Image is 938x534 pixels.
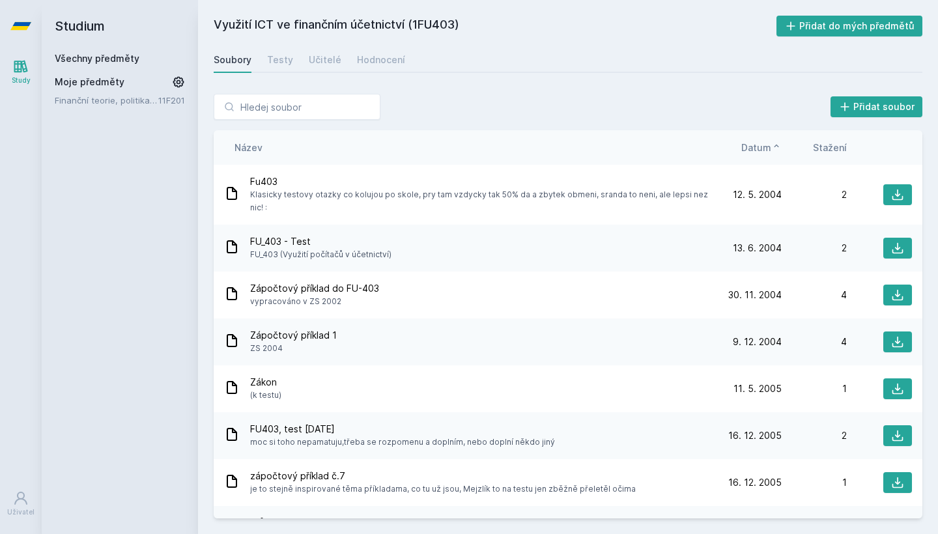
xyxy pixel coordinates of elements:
[250,235,391,248] span: FU_403 - Test
[250,295,379,308] span: vypracováno v ZS 2002
[250,389,281,402] span: (k testu)
[250,175,711,188] span: Fu403
[267,47,293,73] a: Testy
[733,242,782,255] span: 13. 6. 2004
[782,429,847,442] div: 2
[728,429,782,442] span: 16. 12. 2005
[782,188,847,201] div: 2
[733,188,782,201] span: 12. 5. 2004
[3,484,39,524] a: Uživatel
[782,476,847,489] div: 1
[3,52,39,92] a: Study
[776,16,923,36] button: Přidat do mých předmětů
[55,76,124,89] span: Moje předměty
[158,95,185,105] a: 11F201
[728,288,782,302] span: 30. 11. 2004
[250,188,711,214] span: Klasicky testovy otazky co kolujou po skole, pry tam vzdycky tak 50% da a zbytek obmeni, sranda t...
[813,141,847,154] button: Stažení
[357,53,405,66] div: Hodnocení
[250,516,307,529] span: průběh testu
[741,141,782,154] button: Datum
[214,94,380,120] input: Hledej soubor
[309,47,341,73] a: Učitelé
[55,53,139,64] a: Všechny předměty
[234,141,263,154] button: Název
[782,335,847,348] div: 4
[733,382,782,395] span: 11. 5. 2005
[250,329,337,342] span: Zápočtový příklad 1
[250,423,555,436] span: FU403, test [DATE]
[250,282,379,295] span: Zápočtový příklad do FU-403
[214,53,251,66] div: Soubory
[309,53,341,66] div: Učitelé
[214,16,776,36] h2: Využití ICT ve finančním účetnictví (1FU403)
[250,248,391,261] span: FU_403 (Využití počítačů v účetnictví)
[7,507,35,517] div: Uživatel
[782,382,847,395] div: 1
[741,141,771,154] span: Datum
[728,476,782,489] span: 16. 12. 2005
[250,470,636,483] span: zápočtový příklad č.7
[357,47,405,73] a: Hodnocení
[267,53,293,66] div: Testy
[250,376,281,389] span: Zákon
[55,94,158,107] a: Finanční teorie, politika a instituce
[782,242,847,255] div: 2
[12,76,31,85] div: Study
[733,335,782,348] span: 9. 12. 2004
[250,342,337,355] span: ZS 2004
[250,436,555,449] span: moc si toho nepamatuju,třeba se rozpomenu a doplním, nebo doplní někdo jiný
[831,96,923,117] button: Přidat soubor
[782,288,847,302] div: 4
[214,47,251,73] a: Soubory
[250,483,636,496] span: je to stejně inspirované těma příkladama, co tu už jsou, Mejzlík to na testu jen zběžně přeletěl ...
